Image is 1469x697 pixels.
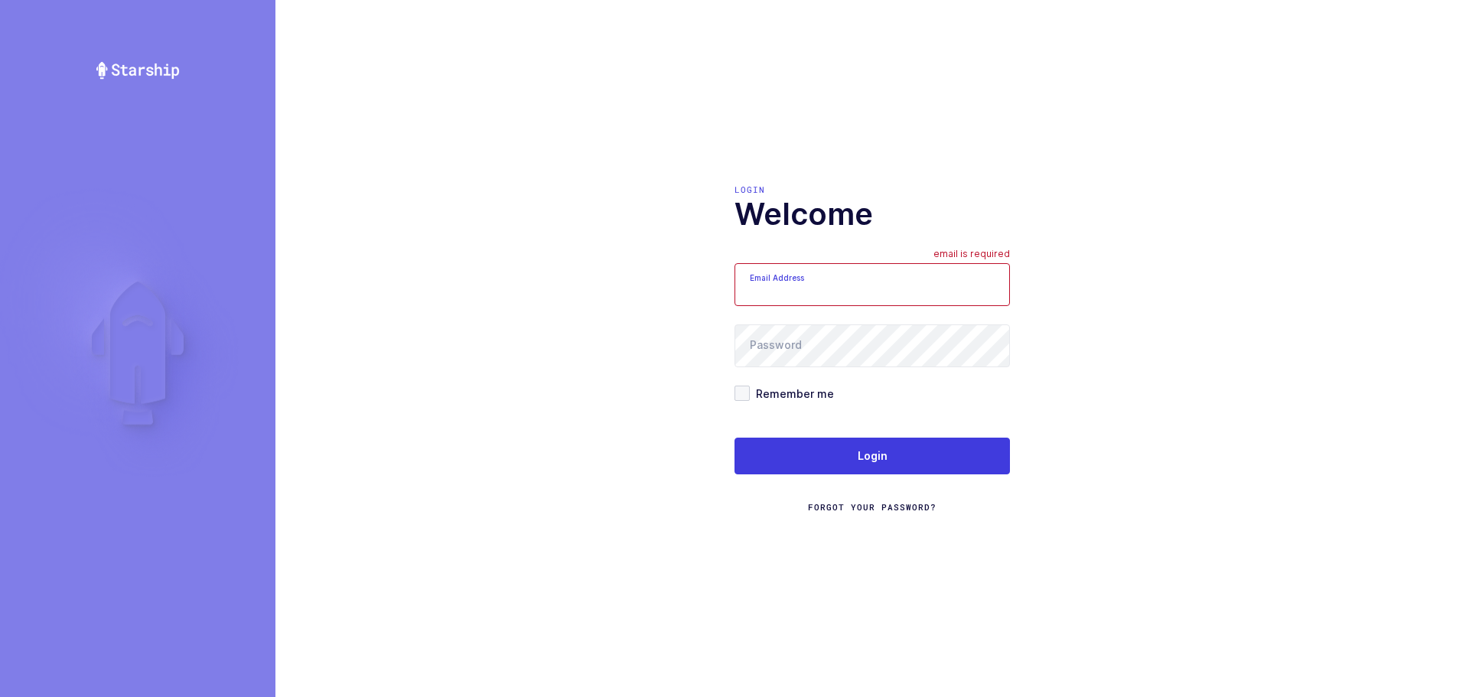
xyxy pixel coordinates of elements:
div: Login [734,184,1010,196]
span: Login [858,448,888,464]
img: Starship [95,61,181,80]
input: Email Address [734,263,1010,306]
div: email is required [933,248,1010,263]
button: Login [734,438,1010,474]
input: Password [734,324,1010,367]
span: Remember me [750,386,834,401]
h1: Welcome [734,196,1010,233]
a: Forgot Your Password? [808,501,936,513]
